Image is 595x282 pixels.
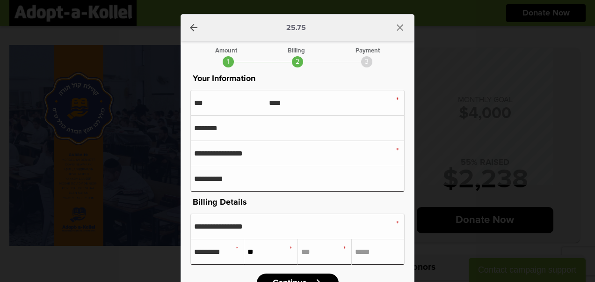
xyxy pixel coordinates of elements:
p: 25.75 [286,24,306,31]
div: Payment [356,48,380,54]
p: Billing Details [190,196,405,209]
div: Billing [288,48,305,54]
i: close [394,22,406,33]
p: Your Information [190,72,405,85]
div: 1 [223,56,234,67]
div: 3 [361,56,372,67]
div: Amount [215,48,237,54]
div: 2 [292,56,303,67]
a: arrow_back [188,22,199,33]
